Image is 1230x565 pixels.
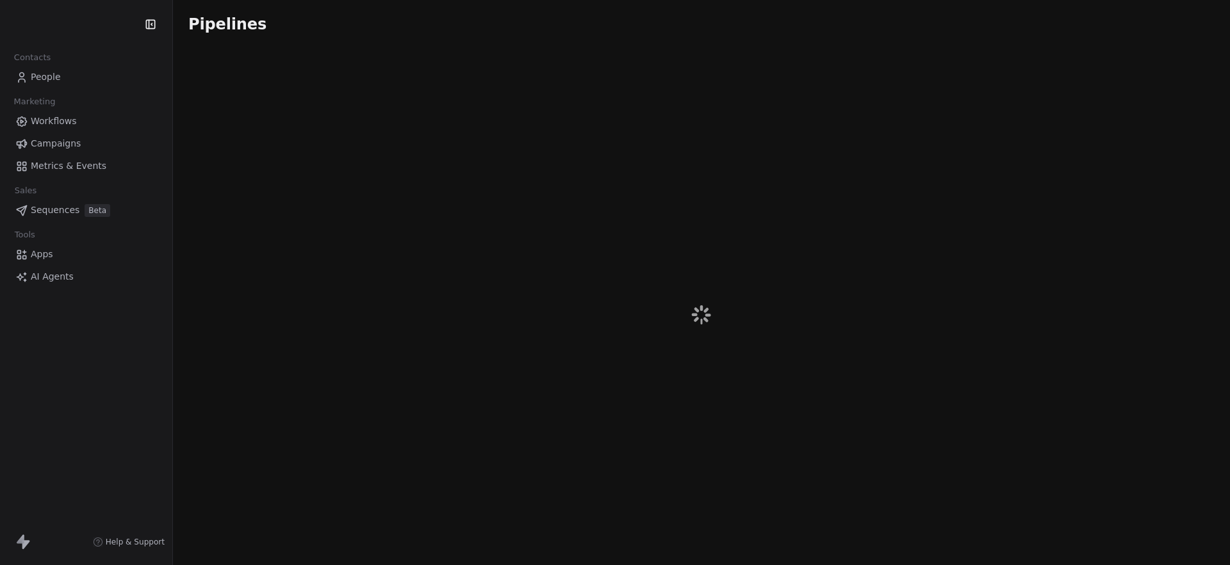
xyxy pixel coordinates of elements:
[31,137,81,150] span: Campaigns
[10,155,162,177] a: Metrics & Events
[31,70,61,84] span: People
[9,225,40,244] span: Tools
[106,537,165,547] span: Help & Support
[31,270,74,283] span: AI Agents
[10,67,162,88] a: People
[10,244,162,265] a: Apps
[10,111,162,132] a: Workflows
[93,537,165,547] a: Help & Support
[188,15,266,33] span: Pipelines
[10,133,162,154] a: Campaigns
[31,203,79,217] span: Sequences
[31,159,106,173] span: Metrics & Events
[8,92,61,111] span: Marketing
[31,248,53,261] span: Apps
[8,48,56,67] span: Contacts
[9,181,42,200] span: Sales
[31,115,77,128] span: Workflows
[10,200,162,221] a: SequencesBeta
[10,266,162,287] a: AI Agents
[85,204,110,217] span: Beta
